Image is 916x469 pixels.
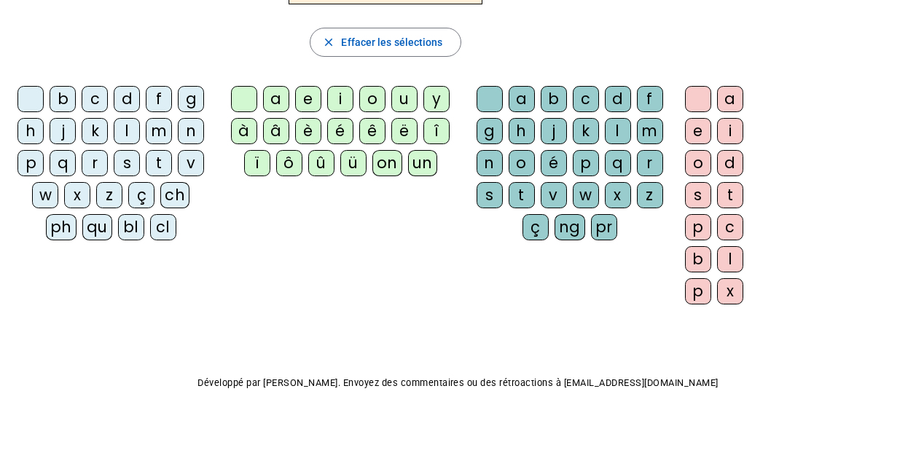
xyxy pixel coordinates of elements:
div: o [509,150,535,176]
div: ü [340,150,367,176]
div: i [717,118,743,144]
div: c [717,214,743,240]
div: â [263,118,289,144]
div: k [82,118,108,144]
div: on [372,150,402,176]
div: a [263,86,289,112]
div: p [573,150,599,176]
div: ng [555,214,585,240]
div: î [423,118,450,144]
div: ch [160,182,189,208]
div: u [391,86,418,112]
div: ph [46,214,77,240]
div: a [717,86,743,112]
div: é [327,118,353,144]
div: b [541,86,567,112]
div: v [178,150,204,176]
div: x [717,278,743,304]
div: s [114,150,140,176]
div: d [605,86,631,112]
div: x [64,182,90,208]
div: q [605,150,631,176]
div: w [32,182,58,208]
div: f [637,86,663,112]
p: Développé par [PERSON_NAME]. Envoyez des commentaires ou des rétroactions à [EMAIL_ADDRESS][DOMAI... [12,374,904,392]
div: p [685,214,711,240]
div: b [50,86,76,112]
div: i [327,86,353,112]
button: Effacer les sélections [310,28,461,57]
div: à [231,118,257,144]
div: m [637,118,663,144]
div: c [573,86,599,112]
div: l [114,118,140,144]
div: y [423,86,450,112]
div: z [96,182,122,208]
div: t [509,182,535,208]
div: bl [118,214,144,240]
div: z [637,182,663,208]
div: d [114,86,140,112]
div: f [146,86,172,112]
div: e [295,86,321,112]
div: r [637,150,663,176]
div: d [717,150,743,176]
div: k [573,118,599,144]
div: t [146,150,172,176]
div: w [573,182,599,208]
div: b [685,246,711,272]
div: j [50,118,76,144]
div: r [82,150,108,176]
div: û [308,150,334,176]
div: x [605,182,631,208]
div: m [146,118,172,144]
div: ç [128,182,154,208]
div: g [178,86,204,112]
div: t [717,182,743,208]
div: h [17,118,44,144]
div: p [17,150,44,176]
div: l [605,118,631,144]
div: qu [82,214,112,240]
div: j [541,118,567,144]
div: n [178,118,204,144]
div: è [295,118,321,144]
div: s [685,182,711,208]
div: g [477,118,503,144]
div: é [541,150,567,176]
div: e [685,118,711,144]
div: un [408,150,437,176]
div: a [509,86,535,112]
div: q [50,150,76,176]
div: o [685,150,711,176]
div: s [477,182,503,208]
div: c [82,86,108,112]
div: n [477,150,503,176]
div: ê [359,118,385,144]
div: ï [244,150,270,176]
div: o [359,86,385,112]
div: v [541,182,567,208]
span: Effacer les sélections [341,33,442,51]
div: p [685,278,711,304]
div: ô [276,150,302,176]
div: cl [150,214,176,240]
div: l [717,246,743,272]
div: h [509,118,535,144]
mat-icon: close [322,36,335,49]
div: pr [591,214,617,240]
div: ç [522,214,549,240]
div: ë [391,118,418,144]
